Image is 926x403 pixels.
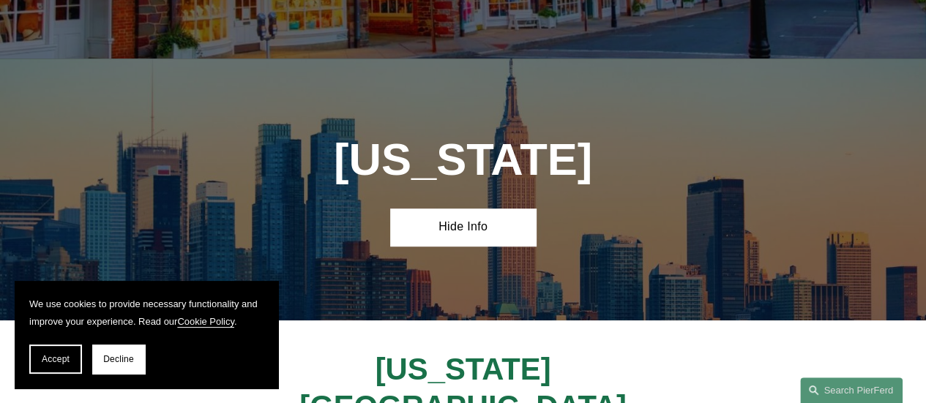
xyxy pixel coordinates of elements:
section: Cookie banner [15,281,278,388]
p: We use cookies to provide necessary functionality and improve your experience. Read our . [29,295,264,330]
span: Decline [103,354,134,364]
a: Hide Info [390,208,535,246]
button: Accept [29,344,82,374]
a: Cookie Policy [177,316,234,327]
h1: [US_STATE] [282,134,644,185]
span: Accept [42,354,70,364]
button: Decline [92,344,145,374]
a: Search this site [800,377,903,403]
